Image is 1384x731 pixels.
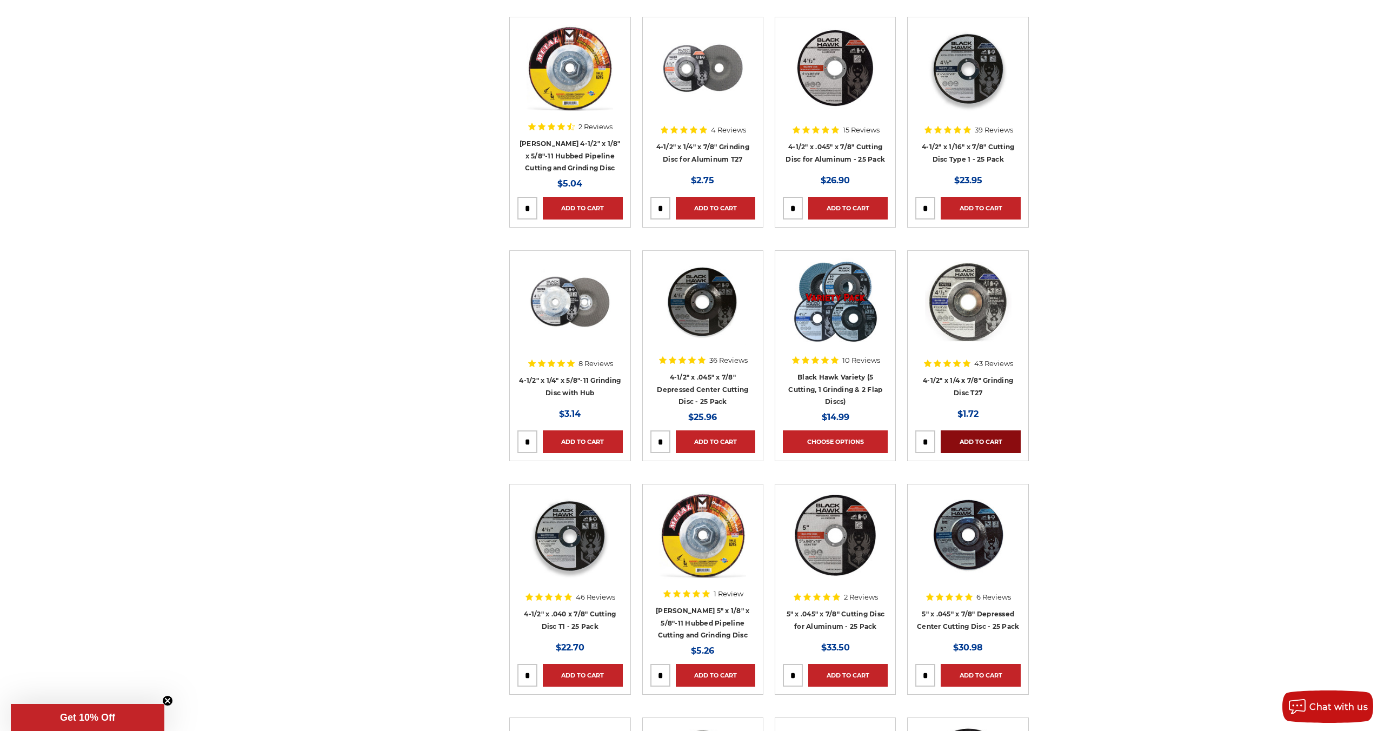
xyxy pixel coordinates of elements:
span: $25.96 [688,412,717,422]
a: Add to Cart [543,197,622,220]
a: Add to Cart [676,664,755,687]
a: 4-1/2" x 1/4 x 7/8" Grinding Disc T27 [923,376,1013,397]
a: 4-1/2" x 1/4" x 5/8"-11 Grinding Disc with Hub [519,376,621,397]
span: $5.26 [691,646,714,656]
span: 2 Reviews [844,594,878,601]
img: 5" x 3/64" x 7/8" Depressed Center Type 27 Cut Off Wheel [925,492,1012,579]
a: BHA grinding wheels for 4.5 inch angle grinder [915,258,1020,363]
div: Get 10% OffClose teaser [11,704,164,731]
a: BHA 4.5 inch grinding disc for aluminum [650,25,755,130]
span: $23.95 [954,175,982,185]
a: Choose Options [783,430,888,453]
a: 5" x .045" x 7/8" Depressed Center Cutting Disc - 25 Pack [917,610,1019,630]
img: 4-1/2" x 3/64" x 7/8" Depressed Center Type 27 Cut Off Wheel [660,258,746,345]
img: BHA grinding wheels for 4.5 inch angle grinder [925,258,1012,345]
a: Add to Cart [676,430,755,453]
img: 4-1/2" super thin cut off wheel for fast metal cutting and minimal kerf [527,492,613,579]
span: Get 10% Off [60,712,115,723]
span: 8 Reviews [578,360,613,367]
span: 43 Reviews [974,360,1013,367]
span: 1 Review [714,590,743,597]
a: 4-1/2" x 1/16" x 7/8" Cutting Disc Type 1 - 25 Pack [915,25,1020,130]
a: Add to Cart [808,664,888,687]
span: $3.14 [559,409,581,419]
img: Black Hawk Variety (5 Cutting, 1 Grinding & 2 Flap Discs) [792,258,879,345]
a: 5" x 3/64" x 7/8" Depressed Center Type 27 Cut Off Wheel [915,492,1020,597]
span: 39 Reviews [975,127,1013,134]
span: 46 Reviews [576,594,615,601]
span: $2.75 [691,175,714,185]
a: 4-1/2" x 1/4" x 7/8" Grinding Disc for Aluminum T27 [656,143,749,163]
a: Add to Cart [808,197,888,220]
a: [PERSON_NAME] 5" x 1/8" x 5/8"-11 Hubbed Pipeline Cutting and Grinding Disc [656,607,749,639]
img: BHA 4.5 Inch Grinding Wheel with 5/8 inch hub [527,258,613,345]
a: BHA 4.5 Inch Grinding Wheel with 5/8 inch hub [517,258,622,363]
a: 4-1/2" x .045" x 7/8" Depressed Center Cutting Disc - 25 Pack [657,373,748,406]
span: $30.98 [953,642,983,653]
a: 4-1/2" super thin cut off wheel for fast metal cutting and minimal kerf [517,492,622,597]
a: [PERSON_NAME] 4-1/2" x 1/8" x 5/8"-11 Hubbed Pipeline Cutting and Grinding Disc [520,139,621,172]
a: 4-1/2" x .045" x 7/8" Cutting Disc for Aluminum - 25 Pack [786,143,885,163]
a: Mercer 5" x 1/8" x 5/8"-11 Hubbed Cutting and Light Grinding Wheel [650,492,755,597]
a: Add to Cart [941,430,1020,453]
a: 4-1/2" x .040 x 7/8" Cutting Disc T1 - 25 Pack [524,610,616,630]
span: 6 Reviews [976,594,1011,601]
a: Add to Cart [941,197,1020,220]
a: Add to Cart [941,664,1020,687]
span: $14.99 [822,412,849,422]
img: Mercer 5" x 1/8" x 5/8"-11 Hubbed Cutting and Light Grinding Wheel [660,492,746,579]
a: Mercer 4-1/2" x 1/8" x 5/8"-11 Hubbed Cutting and Light Grinding Wheel [517,25,622,130]
span: $5.04 [557,178,582,189]
img: BHA 4.5 inch grinding disc for aluminum [660,25,746,111]
img: 4.5" cutting disc for aluminum [792,25,879,111]
a: 5 inch cutting disc for aluminum [783,492,888,597]
button: Chat with us [1282,690,1373,723]
img: 5 inch cutting disc for aluminum [792,492,879,579]
a: Add to Cart [543,430,622,453]
span: $22.70 [556,642,584,653]
img: 4-1/2" x 1/16" x 7/8" Cutting Disc Type 1 - 25 Pack [925,25,1012,111]
span: $33.50 [821,642,850,653]
a: 4-1/2" x 1/16" x 7/8" Cutting Disc Type 1 - 25 Pack [922,143,1014,163]
span: 15 Reviews [843,127,880,134]
a: 4.5" cutting disc for aluminum [783,25,888,130]
span: 2 Reviews [578,123,613,130]
span: $26.90 [821,175,850,185]
a: 4-1/2" x 3/64" x 7/8" Depressed Center Type 27 Cut Off Wheel [650,258,755,363]
a: 5" x .045" x 7/8" Cutting Disc for Aluminum - 25 Pack [787,610,885,630]
a: Black Hawk Variety (5 Cutting, 1 Grinding & 2 Flap Discs) [783,258,888,363]
span: $1.72 [957,409,979,419]
a: Add to Cart [543,664,622,687]
img: Mercer 4-1/2" x 1/8" x 5/8"-11 Hubbed Cutting and Light Grinding Wheel [527,25,613,111]
span: 10 Reviews [842,357,880,364]
span: Chat with us [1309,702,1368,712]
a: Black Hawk Variety (5 Cutting, 1 Grinding & 2 Flap Discs) [788,373,882,406]
a: Add to Cart [676,197,755,220]
span: 4 Reviews [711,127,746,134]
button: Close teaser [162,695,173,706]
span: 36 Reviews [709,357,748,364]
